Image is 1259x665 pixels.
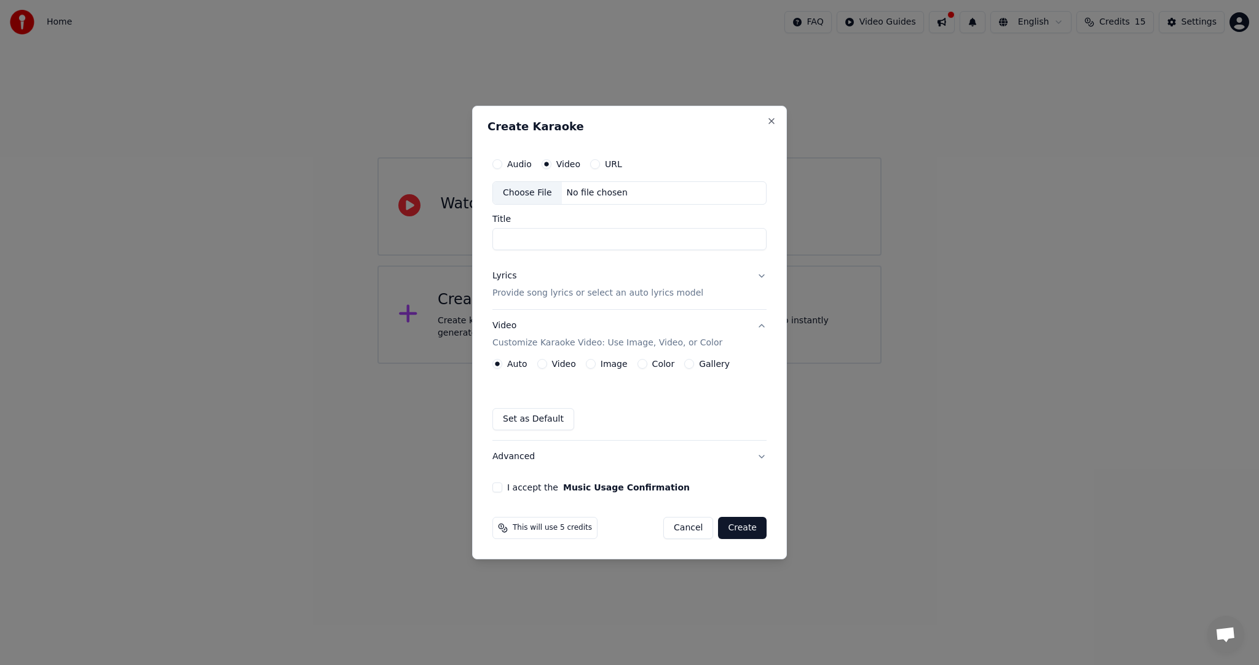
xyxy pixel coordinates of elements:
button: I accept the [563,483,690,492]
div: No file chosen [562,187,633,199]
label: Gallery [699,360,730,368]
button: Advanced [492,441,767,473]
label: Color [652,360,675,368]
label: Auto [507,360,527,368]
div: Choose File [493,182,562,204]
div: Video [492,320,722,349]
label: Title [492,214,767,223]
button: VideoCustomize Karaoke Video: Use Image, Video, or Color [492,310,767,359]
p: Provide song lyrics or select an auto lyrics model [492,287,703,299]
button: Cancel [663,517,713,539]
label: URL [605,160,622,168]
p: Customize Karaoke Video: Use Image, Video, or Color [492,337,722,349]
label: I accept the [507,483,690,492]
span: This will use 5 credits [513,523,592,533]
div: Lyrics [492,270,516,282]
button: Create [718,517,767,539]
button: LyricsProvide song lyrics or select an auto lyrics model [492,260,767,309]
label: Image [601,360,628,368]
label: Video [552,360,576,368]
button: Set as Default [492,408,574,430]
div: VideoCustomize Karaoke Video: Use Image, Video, or Color [492,359,767,440]
label: Audio [507,160,532,168]
h2: Create Karaoke [487,121,772,132]
label: Video [556,160,580,168]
